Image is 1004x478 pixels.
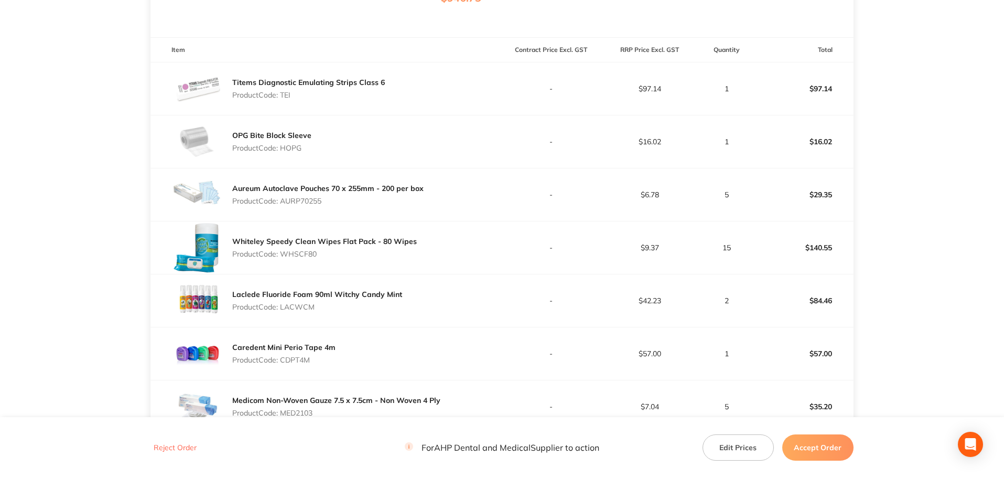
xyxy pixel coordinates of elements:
a: OPG Bite Block Sleeve [232,131,311,140]
p: $57.00 [601,349,698,358]
p: - [503,137,600,146]
a: Laclede Fluoride Foam 90ml Witchy Candy Mint [232,290,402,299]
img: c3Bzazg3Yg [171,327,224,380]
p: $84.46 [755,288,853,313]
th: Quantity [699,38,755,62]
p: Product Code: AURP70255 [232,197,424,205]
img: OG9nanRndw [171,221,224,274]
p: $140.55 [755,235,853,260]
p: $35.20 [755,394,853,419]
img: aHQ3bGZpbg [171,62,224,115]
p: 1 [699,349,754,358]
p: $97.14 [755,76,853,101]
p: $42.23 [601,296,698,305]
button: Edit Prices [703,434,774,461]
p: $29.35 [755,182,853,207]
a: Caredent Mini Perio Tape 4m [232,343,336,352]
p: Product Code: HOPG [232,144,311,152]
p: 2 [699,296,754,305]
p: Product Code: MED2103 [232,409,440,417]
p: $6.78 [601,190,698,199]
p: $16.02 [601,137,698,146]
img: Y2dqdWdybQ [171,274,224,327]
a: Aureum Autoclave Pouches 70 x 255mm - 200 per box [232,184,424,193]
p: 1 [699,84,754,93]
th: Total [755,38,854,62]
button: Reject Order [150,443,200,453]
p: $16.02 [755,129,853,154]
p: 5 [699,402,754,411]
p: $9.37 [601,243,698,252]
p: - [503,402,600,411]
th: Item [150,38,502,62]
p: $7.04 [601,402,698,411]
p: Product Code: CDPT4M [232,356,336,364]
p: - [503,349,600,358]
p: Product Code: LACWCM [232,303,402,311]
p: - [503,296,600,305]
p: - [503,84,600,93]
a: Titems Diagnostic Emulating Strips Class 6 [232,78,385,87]
img: OXAxM3c0NQ [171,115,224,168]
img: ZXo4ZjM5cA [171,380,224,433]
p: 5 [699,190,754,199]
p: Product Code: TEI [232,91,385,99]
p: $57.00 [755,341,853,366]
button: Accept Order [782,434,854,461]
th: Contract Price Excl. GST [502,38,601,62]
p: Product Code: WHSCF80 [232,250,417,258]
p: For AHP Dental and Medical Supplier to action [405,443,599,453]
img: YWk4MHhwNw [171,168,224,221]
a: Medicom Non-Woven Gauze 7.5 x 7.5cm - Non Woven 4 Ply [232,396,440,405]
p: $97.14 [601,84,698,93]
p: 15 [699,243,754,252]
p: - [503,190,600,199]
p: 1 [699,137,754,146]
th: RRP Price Excl. GST [600,38,699,62]
p: - [503,243,600,252]
div: Open Intercom Messenger [958,432,983,457]
a: Whiteley Speedy Clean Wipes Flat Pack - 80 Wipes [232,237,417,246]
